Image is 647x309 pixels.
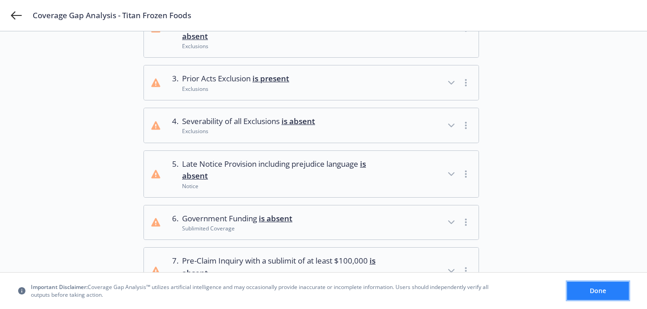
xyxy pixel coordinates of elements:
[259,213,292,224] span: is absent
[182,255,391,279] span: Pre-Claim Inquiry with a sublimit of at least $100,000
[182,85,289,93] div: Exclusions
[31,283,88,291] span: Important Disclaimer:
[31,283,494,299] span: Coverage Gap Analysis™ utilizes artificial intelligence and may occasionally provide inaccurate o...
[168,73,178,93] div: 3 .
[182,73,289,85] span: Prior Acts Exclusion
[168,158,178,190] div: 5 .
[144,205,479,240] button: 6.Government Funding is absentSublimited Coverage
[168,115,178,135] div: 4 .
[252,73,289,84] span: is present
[182,158,391,182] span: Late Notice Provision including prejudice language
[282,116,315,126] span: is absent
[168,213,178,233] div: 6 .
[144,65,479,100] button: 3.Prior Acts Exclusion is presentExclusions
[567,282,629,300] button: Done
[168,255,178,287] div: 7 .
[33,10,191,21] span: Coverage Gap Analysis - Titan Frozen Foods
[182,213,292,224] span: Government Funding
[590,286,606,295] span: Done
[182,224,292,232] div: Sublimited Coverage
[182,115,315,127] span: Severability of all Exclusions
[144,248,479,294] button: 7.Pre-Claim Inquiry with a sublimit of at least $100,000 is absentSublimited Coverage
[144,151,479,197] button: 5.Late Notice Provision including prejudice language is absentNotice
[182,127,315,135] div: Exclusions
[144,108,479,143] button: 4.Severability of all Exclusions is absentExclusions
[182,42,391,50] div: Exclusions
[182,182,391,190] div: Notice
[182,19,375,41] span: is absent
